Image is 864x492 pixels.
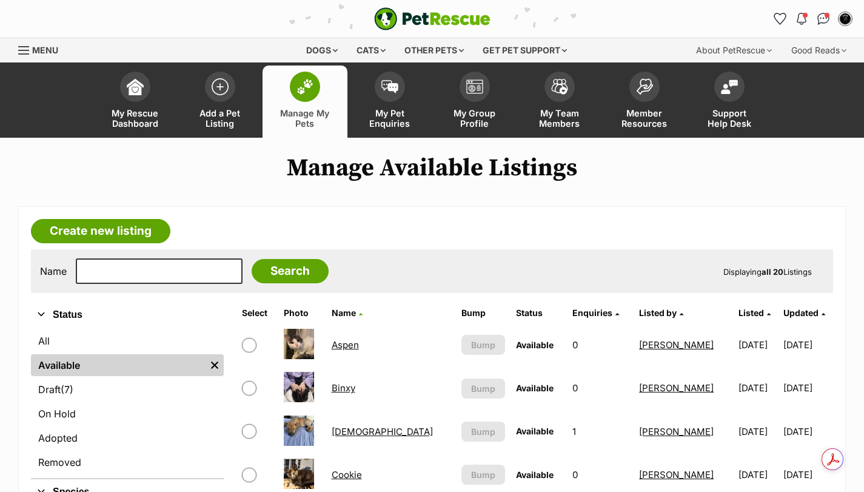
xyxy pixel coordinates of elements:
a: Binxy [332,382,355,394]
span: Updated [783,308,819,318]
td: [DATE] [783,367,832,409]
span: My Rescue Dashboard [108,108,162,129]
img: dashboard-icon-eb2f2d2d3e046f16d808141f083e7271f6b2e854fb5c12c21221c1fb7104beca.svg [127,78,144,95]
span: Available [516,426,554,436]
button: My account [836,9,855,29]
div: Cats [348,38,394,62]
a: Enquiries [572,308,619,318]
a: Cookie [332,469,362,480]
span: Bump [471,339,495,351]
span: Bump [471,425,495,438]
span: Manage My Pets [278,108,332,129]
span: Listed by [639,308,677,318]
img: chat-41dd97257d64d25036548639549fe6c8038ab92f7586957e7f3b1b290dea8141.svg [817,13,830,25]
a: Support Help Desk [687,66,772,138]
td: 1 [568,411,633,453]
a: Draft [31,379,224,400]
a: Removed [31,451,224,473]
a: My Group Profile [432,66,517,138]
a: PetRescue [374,7,491,30]
div: About PetRescue [688,38,780,62]
th: Photo [279,303,326,323]
span: translation missing: en.admin.listings.index.attributes.enquiries [572,308,612,318]
span: Menu [32,45,58,55]
ul: Account quick links [770,9,855,29]
div: Get pet support [474,38,575,62]
a: Menu [18,38,67,60]
button: Bump [461,465,505,485]
a: Updated [783,308,825,318]
span: Add a Pet Listing [193,108,247,129]
div: Good Reads [783,38,855,62]
button: Notifications [792,9,811,29]
span: Displaying Listings [723,267,812,277]
div: Dogs [298,38,346,62]
span: (7) [61,382,73,397]
img: manage-my-pets-icon-02211641906a0b7f246fdf0571729dbe1e7629f14944591b6c1af311fb30b64b.svg [296,79,313,95]
button: Bump [461,422,505,442]
a: Conversations [814,9,833,29]
a: [PERSON_NAME] [639,469,714,480]
img: notifications-46538b983faf8c2785f20acdc204bb7945ddae34d4c08c2a6579f10ce5e182be.svg [797,13,806,25]
a: My Pet Enquiries [347,66,432,138]
span: Listed [738,308,764,318]
a: Name [332,308,363,318]
td: [DATE] [734,411,782,453]
span: My Pet Enquiries [363,108,417,129]
th: Status [511,303,566,323]
a: Remove filter [206,354,224,376]
a: Member Resources [602,66,687,138]
img: add-pet-listing-icon-0afa8454b4691262ce3f59096e99ab1cd57d4a30225e0717b998d2c9b9846f56.svg [212,78,229,95]
a: [PERSON_NAME] [639,382,714,394]
td: 0 [568,324,633,366]
input: Search [252,259,329,283]
img: help-desk-icon-fdf02630f3aa405de69fd3d07c3f3aa587a6932b1a1747fa1d2bba05be0121f9.svg [721,79,738,94]
a: Adopted [31,427,224,449]
a: Aspen [332,339,359,351]
div: Status [31,328,224,478]
td: [DATE] [783,324,832,366]
a: [PERSON_NAME] [639,339,714,351]
a: My Team Members [517,66,602,138]
a: On Hold [31,403,224,425]
a: Listed by [639,308,683,318]
span: Bump [471,382,495,395]
span: Member Resources [617,108,672,129]
span: My Group Profile [447,108,502,129]
span: Bump [471,468,495,481]
td: [DATE] [734,367,782,409]
label: Name [40,266,67,277]
button: Bump [461,379,505,399]
button: Status [31,307,224,323]
img: Holly Stokes profile pic [839,13,851,25]
a: Available [31,354,206,376]
img: pet-enquiries-icon-7e3ad2cf08bfb03b45e93fb7055b45f3efa6380592205ae92323e6603595dc1f.svg [381,80,398,93]
span: Available [516,470,554,480]
th: Bump [457,303,510,323]
div: Other pets [396,38,472,62]
span: Support Help Desk [702,108,757,129]
a: [DEMOGRAPHIC_DATA] [332,426,433,437]
a: Add a Pet Listing [178,66,263,138]
a: My Rescue Dashboard [93,66,178,138]
img: logo-e224e6f780fb5917bec1dbf3a21bbac754714ae5b6737aabdf751b685950b380.svg [374,7,491,30]
img: group-profile-icon-3fa3cf56718a62981997c0bc7e787c4b2cf8bcc04b72c1350f741eb67cf2f40e.svg [466,79,483,94]
button: Bump [461,335,505,355]
a: Favourites [770,9,789,29]
a: Listed [738,308,771,318]
img: member-resources-icon-8e73f808a243e03378d46382f2149f9095a855e16c252ad45f914b54edf8863c.svg [636,78,653,95]
td: [DATE] [783,411,832,453]
a: Create new listing [31,219,170,243]
span: Available [516,383,554,393]
th: Select [237,303,278,323]
a: Manage My Pets [263,66,347,138]
a: All [31,330,224,352]
img: team-members-icon-5396bd8760b3fe7c0b43da4ab00e1e3bb1a5d9ba89233759b79545d2d3fc5d0d.svg [551,79,568,95]
td: 0 [568,367,633,409]
span: Available [516,340,554,350]
a: [PERSON_NAME] [639,426,714,437]
td: [DATE] [734,324,782,366]
strong: all 20 [762,267,783,277]
span: My Team Members [532,108,587,129]
span: Name [332,308,356,318]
